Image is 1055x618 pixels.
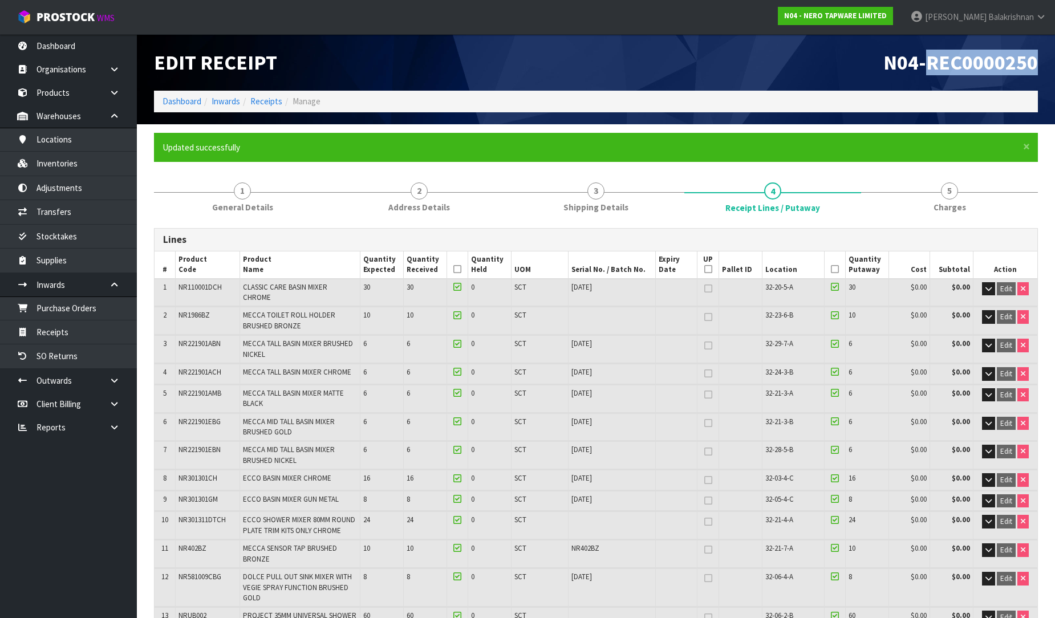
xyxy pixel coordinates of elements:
[571,543,599,553] span: NR402BZ
[212,96,240,107] a: Inwards
[765,515,793,525] span: 32-21-4-A
[178,339,221,348] span: NR221901ABN
[1000,340,1012,350] span: Edit
[243,388,344,408] span: MECCA TALL BASIN MIXER MATTE BLACK
[163,445,167,454] span: 7
[293,96,320,107] span: Manage
[571,417,592,426] span: [DATE]
[952,339,970,348] strong: $0.00
[363,572,367,582] span: 8
[407,445,410,454] span: 6
[471,543,474,553] span: 0
[849,515,855,525] span: 24
[178,515,226,525] span: NR301311DTCH
[175,251,240,279] th: Product Code
[243,282,327,302] span: CLASSIC CARE BASIN MIXER CHROME
[163,367,167,377] span: 4
[178,310,210,320] span: NR1986BZ
[163,310,167,320] span: 2
[514,445,526,454] span: SCT
[407,543,413,553] span: 10
[363,515,370,525] span: 24
[154,50,277,75] span: Edit Receipt
[178,282,222,292] span: NR110001DCH
[765,572,793,582] span: 32-06-4-A
[911,310,927,320] span: $0.00
[952,417,970,426] strong: $0.00
[1000,418,1012,428] span: Edit
[762,251,824,279] th: Location
[571,339,592,348] span: [DATE]
[930,251,973,279] th: Subtotal
[514,515,526,525] span: SCT
[161,543,168,553] span: 11
[655,251,697,279] th: Expiry Date
[765,339,793,348] span: 32-29-7-A
[243,494,339,504] span: ECCO BASIN MIXER GUN METAL
[97,13,115,23] small: WMS
[911,445,927,454] span: $0.00
[471,515,474,525] span: 0
[697,251,719,279] th: UP
[997,494,1016,508] button: Edit
[471,282,474,292] span: 0
[407,417,410,426] span: 6
[363,543,370,553] span: 10
[250,96,282,107] a: Receipts
[178,494,218,504] span: NR301301GM
[571,473,592,483] span: [DATE]
[163,282,167,292] span: 1
[363,388,367,398] span: 6
[1000,369,1012,379] span: Edit
[997,543,1016,557] button: Edit
[363,310,370,320] span: 10
[568,251,655,279] th: Serial No. / Batch No.
[997,367,1016,381] button: Edit
[1000,574,1012,583] span: Edit
[471,572,474,582] span: 0
[243,473,331,483] span: ECCO BASIN MIXER CHROME
[363,339,367,348] span: 6
[952,282,970,292] strong: $0.00
[941,182,958,200] span: 5
[36,10,95,25] span: ProStock
[952,388,970,398] strong: $0.00
[911,282,927,292] span: $0.00
[849,282,855,292] span: 30
[952,494,970,504] strong: $0.00
[849,417,852,426] span: 6
[845,251,888,279] th: Quantity Putaway
[765,473,794,483] span: 32-03-4-C
[988,11,1034,22] span: Balakrishnan
[849,339,852,348] span: 6
[407,494,410,504] span: 8
[471,445,474,454] span: 0
[997,310,1016,324] button: Edit
[178,473,217,483] span: NR301301CH
[155,251,175,279] th: #
[514,339,526,348] span: SCT
[911,543,927,553] span: $0.00
[234,182,251,200] span: 1
[514,572,526,582] span: SCT
[243,515,355,535] span: ECCO SHOWER MIXER 80MM ROUND PLATE TRIM KITS ONLY CHROME
[178,543,206,553] span: NR402BZ
[178,388,221,398] span: NR221901AMB
[973,251,1037,279] th: Action
[161,572,168,582] span: 12
[952,367,970,377] strong: $0.00
[407,515,413,525] span: 24
[765,367,793,377] span: 32-24-3-B
[571,572,592,582] span: [DATE]
[571,388,592,398] span: [DATE]
[363,494,367,504] span: 8
[407,473,413,483] span: 16
[778,7,893,25] a: N04 - NERO TAPWARE LIMITED
[997,282,1016,296] button: Edit
[563,201,628,213] span: Shipping Details
[849,310,855,320] span: 10
[571,282,592,292] span: [DATE]
[925,11,987,22] span: [PERSON_NAME]
[1000,446,1012,456] span: Edit
[911,473,927,483] span: $0.00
